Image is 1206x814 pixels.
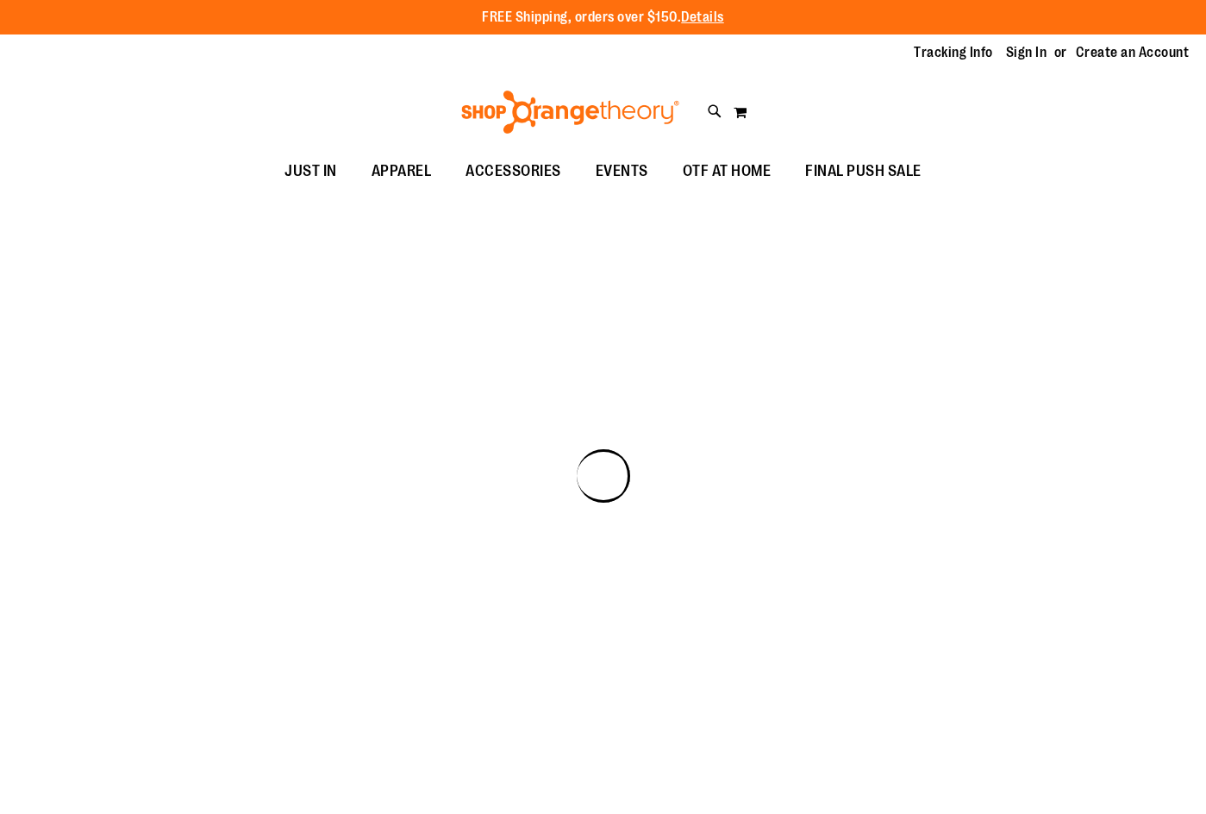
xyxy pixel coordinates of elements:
[683,152,772,191] span: OTF AT HOME
[665,152,789,191] a: OTF AT HOME
[459,91,682,134] img: Shop Orangetheory
[448,152,578,191] a: ACCESSORIES
[354,152,449,191] a: APPAREL
[284,152,337,191] span: JUST IN
[482,8,724,28] p: FREE Shipping, orders over $150.
[466,152,561,191] span: ACCESSORIES
[1006,43,1047,62] a: Sign In
[788,152,939,191] a: FINAL PUSH SALE
[596,152,648,191] span: EVENTS
[578,152,665,191] a: EVENTS
[267,152,354,191] a: JUST IN
[1076,43,1190,62] a: Create an Account
[914,43,993,62] a: Tracking Info
[681,9,724,25] a: Details
[805,152,922,191] span: FINAL PUSH SALE
[372,152,432,191] span: APPAREL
